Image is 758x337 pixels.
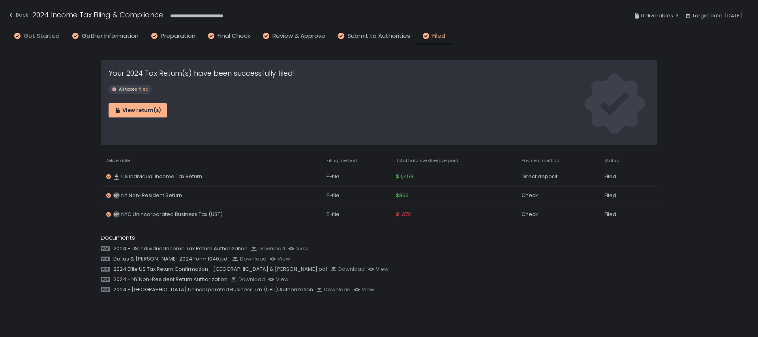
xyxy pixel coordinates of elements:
span: Check [522,211,538,218]
span: Dallas & [PERSON_NAME] 2024 Form 1040.pdf [113,255,229,263]
button: view [368,266,388,273]
div: Filed [604,173,637,180]
span: Get Started [24,32,60,41]
span: 2024 Efile US Tax Return Confirmation - [GEOGRAPHIC_DATA] & [PERSON_NAME].pdf [113,266,327,273]
span: 2024 - US Individual Income Tax Return Authorization [113,245,248,252]
text: NY [114,193,119,198]
button: view [270,255,290,263]
button: Download [316,286,351,293]
button: Download [231,276,265,283]
button: view [288,245,309,252]
span: Status [604,158,619,164]
span: Preparation [161,32,195,41]
button: View return(s) [109,103,167,117]
div: E-file [326,173,387,180]
span: Total balance due/overpaid [396,158,458,164]
div: Back [8,10,28,20]
span: $1,372 [396,211,411,218]
span: $866 [396,192,409,199]
button: Download [251,245,285,252]
span: Filing method [326,158,357,164]
span: Deliverables: 3 [641,11,679,20]
text: NY [114,212,119,217]
span: NYC Unincorporated Business Tax (UBT) [121,211,223,218]
button: view [354,286,374,293]
span: $11,459 [396,173,413,180]
span: Check [522,192,538,199]
span: Direct deposit [522,173,557,180]
span: US Individual Income Tax Return [121,173,202,180]
h1: 2024 Income Tax Filing & Compliance [32,9,163,20]
div: Documents [101,233,657,242]
div: View return(s) [114,107,161,114]
span: NY Non-Resident Return [121,192,182,199]
span: Review & Approve [272,32,325,41]
span: Submit to Authorities [347,32,410,41]
span: All taxes filed [119,86,148,92]
span: 2024 - [GEOGRAPHIC_DATA] Unincorporated Business Tax (UBT) Authorization [113,286,313,293]
span: Payment method [522,158,559,164]
button: Download [330,266,365,273]
span: Filed [432,32,445,41]
span: Final Check [218,32,250,41]
span: Gather Information [82,32,139,41]
div: E-file [326,211,387,218]
span: 2024 - NY Non-Resident Return Authorization [113,276,227,283]
div: E-file [326,192,387,199]
span: Target date: [DATE] [692,11,742,20]
div: Filed [604,192,637,199]
div: Filed [604,211,637,218]
button: Back [8,9,28,22]
button: Download [232,255,266,263]
span: Deliverable [105,158,130,164]
h1: Your 2024 Tax Return(s) have been successfully filed! [109,68,295,78]
button: view [268,276,289,283]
